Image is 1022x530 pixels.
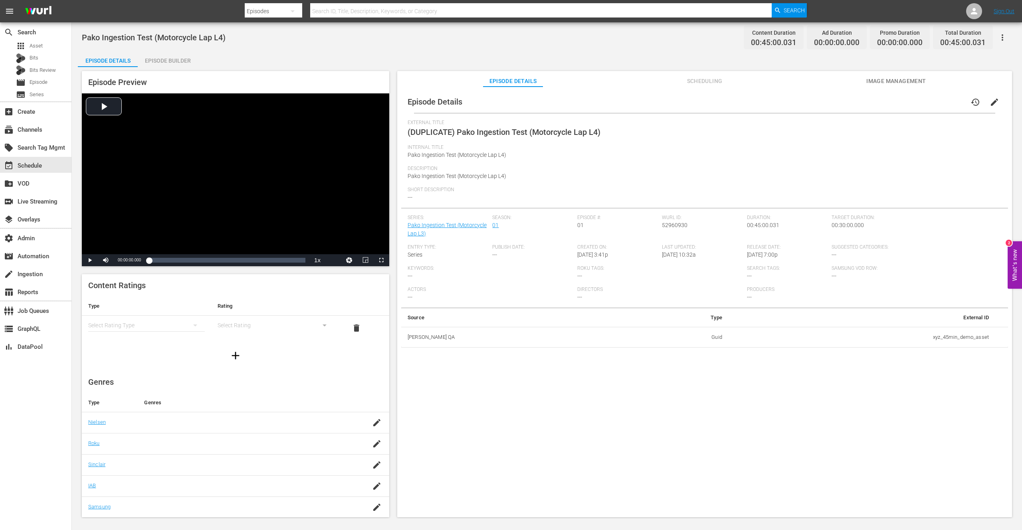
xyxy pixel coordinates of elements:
span: --- [832,273,836,279]
div: 2 [1006,240,1012,246]
span: Episode Preview [88,77,147,87]
span: Pako Ingestion Test (Motorcycle Lap L4) [82,33,226,42]
button: edit [985,93,1004,112]
span: Bits [30,54,38,62]
span: Pako Ingestion Test (Motorcycle Lap L4) [408,152,506,158]
span: --- [408,294,412,300]
div: Episode Details [78,51,138,70]
span: Ingestion [4,269,14,279]
span: Search Tag Mgmt [4,143,14,152]
button: history [966,93,985,112]
span: VOD [4,179,14,188]
span: Series [16,90,26,99]
span: edit [990,97,999,107]
span: 00:00:00.000 [814,38,860,47]
span: Episode Details [408,97,462,107]
span: Season: [492,215,573,221]
button: Episode Builder [138,51,198,67]
div: Bits Review [16,65,26,75]
a: Sinclair [88,461,105,467]
span: Channels [4,125,14,134]
span: Short Description [408,187,998,193]
th: Source [401,308,634,327]
a: Sign Out [994,8,1014,14]
div: Episode Builder [138,51,198,70]
span: Roku Tags: [577,265,743,272]
span: Series: [408,215,488,221]
table: simple table [82,297,389,340]
span: --- [832,251,836,258]
img: ans4CAIJ8jUAAAAAAAAAAAAAAAAAAAAAAAAgQb4GAAAAAAAAAAAAAAAAAAAAAAAAJMjXAAAAAAAAAAAAAAAAAAAAAAAAgAT5G... [19,2,57,21]
div: Ad Duration [814,27,860,38]
span: 00:00:00.000 [877,38,923,47]
span: Reports [4,287,14,297]
button: delete [347,318,366,338]
span: Actors [408,287,573,293]
button: Playback Rate [309,254,325,266]
span: 01 [577,222,584,228]
span: Content Ratings [88,281,146,290]
span: External Title [408,120,998,126]
span: --- [747,273,752,279]
span: DataPool [4,342,14,352]
div: Bits [16,53,26,63]
span: Job Queues [4,306,14,316]
span: Producers [747,287,913,293]
span: Admin [4,233,14,243]
button: Open Feedback Widget [1008,241,1022,289]
span: history [971,97,980,107]
button: Mute [98,254,114,266]
span: menu [5,6,14,16]
span: Live Streaming [4,197,14,206]
a: Roku [88,440,100,446]
span: Bits Review [30,66,56,74]
span: delete [352,323,361,333]
div: Content Duration [751,27,796,38]
span: Publish Date: [492,244,573,251]
th: Rating [211,297,341,316]
a: IAB [88,483,96,488]
span: 00:00:00.000 [118,258,141,262]
span: Keywords: [408,265,573,272]
span: --- [492,251,497,258]
button: Play [82,254,98,266]
th: Type [634,308,729,327]
a: Samsung [88,504,111,510]
span: Created On: [577,244,658,251]
span: --- [747,294,752,300]
span: Search Tags: [747,265,828,272]
button: Picture-in-Picture [357,254,373,266]
span: Series [408,251,422,258]
div: Video Player [82,93,389,266]
span: GraphQL [4,324,14,334]
span: Suggested Categories: [832,244,997,251]
span: Overlays [4,215,14,224]
span: (DUPLICATE) Pako Ingestion Test (Motorcycle Lap L4) [408,127,600,137]
div: Total Duration [940,27,986,38]
td: xyz_45min_demo_asset [729,327,995,348]
span: [DATE] 3:41p [577,251,608,258]
span: Automation [4,251,14,261]
span: Asset [16,41,26,51]
span: Scheduling [675,76,735,86]
th: [PERSON_NAME] QA [401,327,634,348]
th: Type [82,393,138,412]
span: Pako Ingestion Test (Motorcycle Lap L4) [408,173,506,179]
button: Fullscreen [373,254,389,266]
span: --- [408,194,412,200]
th: Type [82,297,211,316]
a: Nielsen [88,419,106,425]
span: 00:30:00.000 [832,222,864,228]
button: Episode Details [78,51,138,67]
span: Schedule [4,161,14,170]
span: Episode [16,78,26,87]
div: Progress Bar [149,258,305,263]
span: Last Updated: [662,244,743,251]
button: Search [772,3,807,18]
span: Description [408,166,998,172]
span: Episode [30,78,48,86]
td: Guid [634,327,729,348]
a: Pako Ingestion Test (Motorcycle Lap L3) [408,222,487,237]
div: Promo Duration [877,27,923,38]
span: Target Duration: [832,215,997,221]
